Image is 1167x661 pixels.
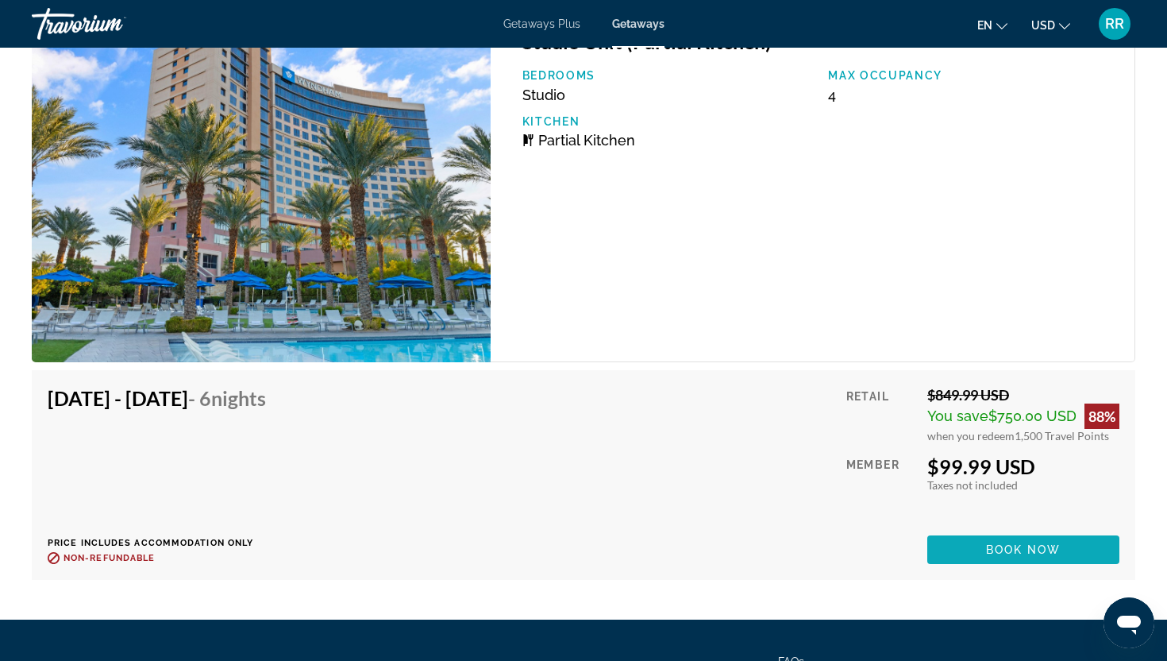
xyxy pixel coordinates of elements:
[612,17,664,30] a: Getaways
[927,535,1119,564] button: Book now
[1084,404,1119,429] div: 88%
[846,386,915,443] div: Retail
[988,408,1076,424] span: $750.00 USD
[828,69,1119,82] p: Max Occupancy
[1031,14,1070,37] button: Change currency
[522,115,813,128] p: Kitchen
[927,454,1119,478] div: $99.99 USD
[538,132,635,149] span: Partial Kitchen
[1094,7,1135,41] button: User Menu
[211,386,266,410] span: Nights
[828,87,836,103] span: 4
[32,3,191,44] a: Travorium
[48,538,278,548] p: Price includes accommodation only
[927,408,988,424] span: You save
[1031,19,1055,32] span: USD
[927,429,1015,443] span: when you redeem
[1015,429,1109,443] span: 1,500 Travel Points
[503,17,580,30] a: Getaways Plus
[188,386,266,410] span: - 6
[986,543,1061,556] span: Book now
[1105,16,1124,32] span: RR
[927,478,1018,492] span: Taxes not included
[32,13,491,362] img: Club Wyndham Desert Blue - 6 Nights
[522,69,813,82] p: Bedrooms
[846,454,915,524] div: Member
[977,19,992,32] span: en
[1103,597,1154,648] iframe: Button to launch messaging window
[48,386,266,410] h4: [DATE] - [DATE]
[927,386,1119,404] div: $849.99 USD
[522,87,565,103] span: Studio
[977,14,1007,37] button: Change language
[64,553,155,563] span: Non-refundable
